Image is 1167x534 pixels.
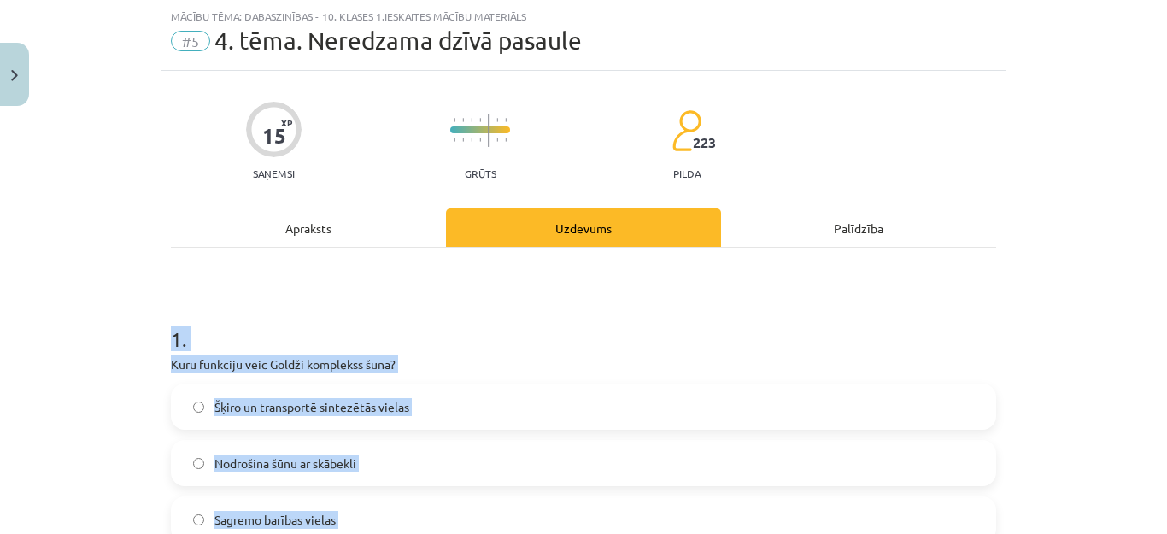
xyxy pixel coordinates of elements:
[693,135,716,150] span: 223
[171,297,996,350] h1: 1 .
[496,118,498,122] img: icon-short-line-57e1e144782c952c97e751825c79c345078a6d821885a25fce030b3d8c18986b.svg
[214,26,582,55] span: 4. tēma. Neredzama dzīvā pasaule
[479,138,481,142] img: icon-short-line-57e1e144782c952c97e751825c79c345078a6d821885a25fce030b3d8c18986b.svg
[673,167,701,179] p: pilda
[488,114,490,147] img: icon-long-line-d9ea69661e0d244f92f715978eff75569469978d946b2353a9bb055b3ed8787d.svg
[171,10,996,22] div: Mācību tēma: Dabaszinības - 10. klases 1.ieskaites mācību materiāls
[465,167,496,179] p: Grūts
[471,138,472,142] img: icon-short-line-57e1e144782c952c97e751825c79c345078a6d821885a25fce030b3d8c18986b.svg
[721,208,996,247] div: Palīdzība
[479,118,481,122] img: icon-short-line-57e1e144782c952c97e751825c79c345078a6d821885a25fce030b3d8c18986b.svg
[281,118,292,127] span: XP
[171,208,446,247] div: Apraksts
[214,511,336,529] span: Sagremo barības vielas
[446,208,721,247] div: Uzdevums
[262,124,286,148] div: 15
[214,455,356,472] span: Nodrošina šūnu ar skābekli
[193,402,204,413] input: Šķiro un transportē sintezētās vielas
[454,138,455,142] img: icon-short-line-57e1e144782c952c97e751825c79c345078a6d821885a25fce030b3d8c18986b.svg
[193,514,204,525] input: Sagremo barības vielas
[171,355,996,373] p: Kuru funkciju veic Goldži komplekss šūnā?
[496,138,498,142] img: icon-short-line-57e1e144782c952c97e751825c79c345078a6d821885a25fce030b3d8c18986b.svg
[505,118,507,122] img: icon-short-line-57e1e144782c952c97e751825c79c345078a6d821885a25fce030b3d8c18986b.svg
[462,118,464,122] img: icon-short-line-57e1e144782c952c97e751825c79c345078a6d821885a25fce030b3d8c18986b.svg
[671,109,701,152] img: students-c634bb4e5e11cddfef0936a35e636f08e4e9abd3cc4e673bd6f9a4125e45ecb1.svg
[11,70,18,81] img: icon-close-lesson-0947bae3869378f0d4975bcd49f059093ad1ed9edebbc8119c70593378902aed.svg
[214,398,409,416] span: Šķiro un transportē sintezētās vielas
[471,118,472,122] img: icon-short-line-57e1e144782c952c97e751825c79c345078a6d821885a25fce030b3d8c18986b.svg
[193,458,204,469] input: Nodrošina šūnu ar skābekli
[462,138,464,142] img: icon-short-line-57e1e144782c952c97e751825c79c345078a6d821885a25fce030b3d8c18986b.svg
[246,167,302,179] p: Saņemsi
[454,118,455,122] img: icon-short-line-57e1e144782c952c97e751825c79c345078a6d821885a25fce030b3d8c18986b.svg
[505,138,507,142] img: icon-short-line-57e1e144782c952c97e751825c79c345078a6d821885a25fce030b3d8c18986b.svg
[171,31,210,51] span: #5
